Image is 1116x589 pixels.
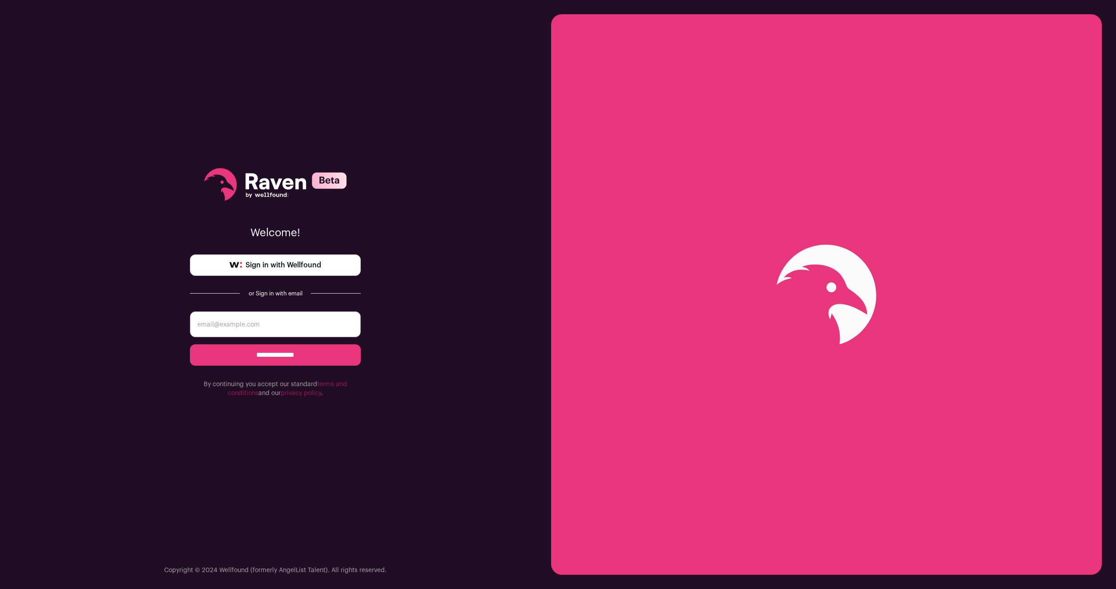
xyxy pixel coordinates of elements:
[164,566,387,575] p: Copyright © 2024 Wellfound (formerly AngelList Talent). All rights reserved.
[228,381,347,396] a: terms and conditions
[190,254,361,276] a: Sign in with Wellfound
[230,262,242,268] img: wellfound-symbol-flush-black-fb3c872781a75f747ccb3a119075da62bfe97bd399995f84a933054e44a575c4.png
[190,380,361,398] p: By continuing you accept our standard and our .
[247,290,304,297] div: or Sign in with email
[246,260,321,270] span: Sign in with Wellfound
[281,390,321,396] a: privacy policy
[190,226,361,240] p: Welcome!
[190,311,361,337] input: email@example.com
